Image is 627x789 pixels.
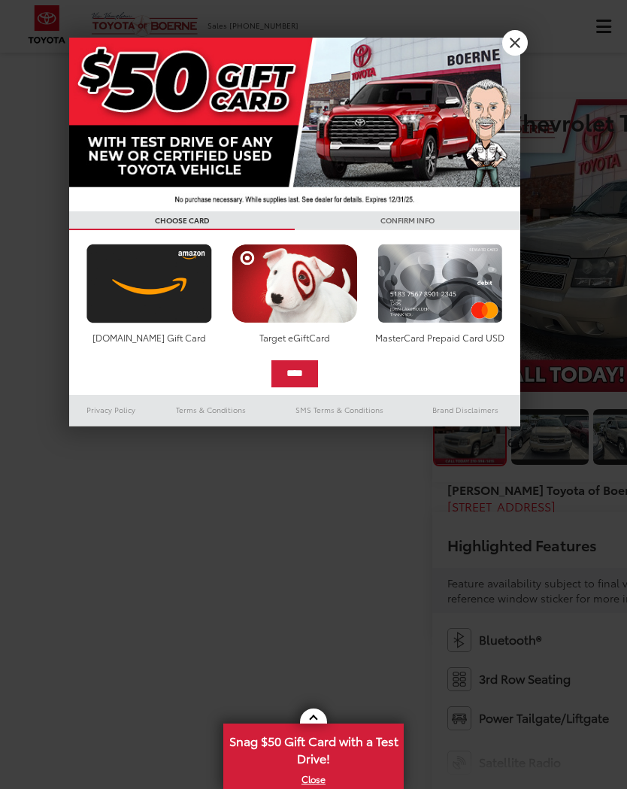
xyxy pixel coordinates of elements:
[225,725,402,771] span: Snag $50 Gift Card with a Test Drive!
[69,211,295,230] h3: CHOOSE CARD
[410,401,520,419] a: Brand Disclaimers
[83,244,216,323] img: amazoncard.png
[268,401,410,419] a: SMS Terms & Conditions
[69,401,153,419] a: Privacy Policy
[228,244,361,323] img: targetcard.png
[374,331,507,344] div: MasterCard Prepaid Card USD
[153,401,268,419] a: Terms & Conditions
[295,211,520,230] h3: CONFIRM INFO
[228,331,361,344] div: Target eGiftCard
[374,244,507,323] img: mastercard.png
[83,331,216,344] div: [DOMAIN_NAME] Gift Card
[69,38,520,211] img: 42635_top_851395.jpg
